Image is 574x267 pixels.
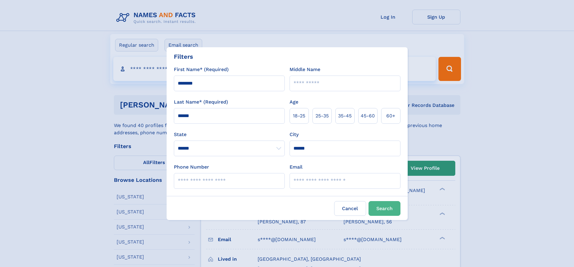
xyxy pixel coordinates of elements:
[290,131,299,138] label: City
[290,98,298,106] label: Age
[361,112,375,120] span: 45‑60
[174,131,285,138] label: State
[174,98,228,106] label: Last Name* (Required)
[293,112,305,120] span: 18‑25
[338,112,352,120] span: 35‑45
[315,112,329,120] span: 25‑35
[290,163,303,171] label: Email
[174,163,209,171] label: Phone Number
[386,112,395,120] span: 60+
[334,201,366,216] label: Cancel
[290,66,320,73] label: Middle Name
[369,201,400,216] button: Search
[174,66,229,73] label: First Name* (Required)
[174,52,193,61] div: Filters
